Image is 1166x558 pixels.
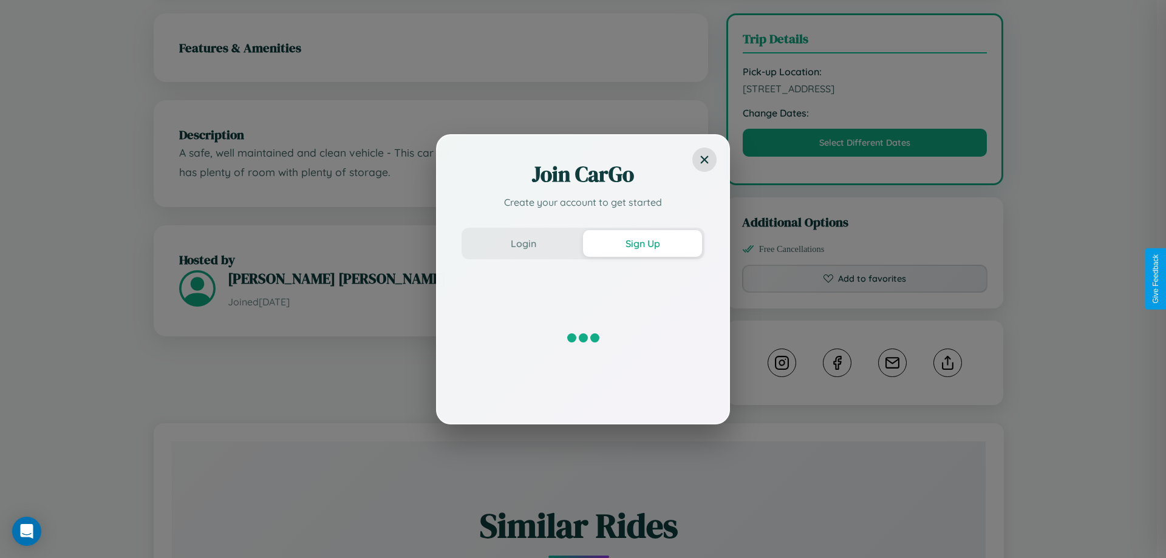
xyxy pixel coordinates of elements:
[464,230,583,257] button: Login
[462,160,704,189] h2: Join CarGo
[1151,254,1160,304] div: Give Feedback
[462,195,704,209] p: Create your account to get started
[583,230,702,257] button: Sign Up
[12,517,41,546] div: Open Intercom Messenger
